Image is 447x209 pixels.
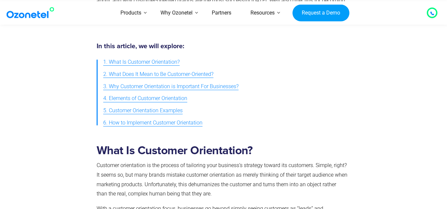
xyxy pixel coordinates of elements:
[103,56,180,68] a: 1. What Is Customer Orientation?
[103,94,187,103] span: 4. Elements of Customer Orientation
[103,81,239,93] a: 3. Why Customer Orientation is Important For Businesses?
[97,43,348,50] h5: In this article, we will explore:
[103,70,213,79] span: 2. What Does It Mean to Be Customer-Oriented?
[97,144,348,157] h2: What Is Customer Orientation?
[103,92,187,105] a: 4. Elements of Customer Orientation
[103,118,202,128] span: 6. How to Implement Customer Orientation
[151,1,202,25] a: Why Ozonetel
[202,1,241,25] a: Partners
[241,1,284,25] a: Resources
[103,82,239,91] span: 3. Why Customer Orientation is Important For Businesses?
[103,117,202,129] a: 6. How to Implement Customer Orientation
[103,105,183,117] a: 5. Customer Orientation Examples
[111,1,151,25] a: Products
[103,106,183,116] span: 5. Customer Orientation Examples
[103,57,180,67] span: 1. What Is Customer Orientation?
[103,68,213,81] a: 2. What Does It Mean to Be Customer-Oriented?
[97,161,348,199] p: Customer orientation is the process of tailoring your business’s strategy toward its customers. S...
[292,4,349,21] a: Request a Demo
